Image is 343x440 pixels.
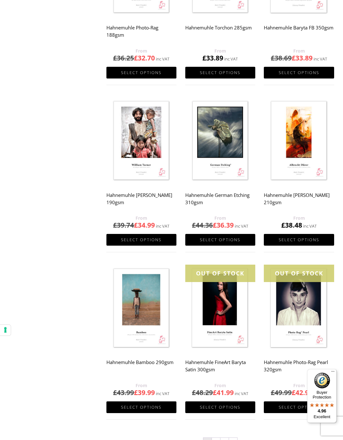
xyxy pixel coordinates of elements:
[185,22,255,47] h2: Hahnemuhle Torchon 285gsm
[264,265,334,282] div: OUT OF STOCK
[185,97,255,230] a: Hahnemuhle German Etching 310gsm £44.36£36.39
[113,388,117,397] span: £
[281,221,285,229] span: £
[106,97,176,185] img: Hahnemuhle William Turner 190gsm
[185,189,255,214] h2: Hahnemuhle German Etching 310gsm
[134,53,138,62] span: £
[134,53,155,62] bdi: 32.70
[307,414,337,419] p: Excellent
[134,221,138,229] span: £
[264,265,334,352] img: Hahnemuhle Photo-Rag Pearl 320gsm
[113,221,117,229] span: £
[185,67,255,79] a: Select options for “Hahnemuhle Torchon 285gsm”
[292,53,313,62] bdi: 33.89
[185,401,255,413] a: Select options for “Hahnemuhle FineArt Baryta Satin 300gsm”
[213,221,217,229] span: £
[106,234,176,246] a: Select options for “Hahnemuhle William Turner 190gsm”
[106,67,176,79] a: Select options for “Hahnemuhle Photo-Rag 188gsm”
[213,388,217,397] span: £
[106,265,176,397] a: Hahnemuhle Bamboo 290gsm £43.99£39.99
[106,265,176,352] img: Hahnemuhle Bamboo 290gsm
[185,234,255,246] a: Select options for “Hahnemuhle German Etching 310gsm”
[113,53,134,62] bdi: 36.25
[292,388,295,397] span: £
[264,22,334,47] h2: Hahnemuhle Baryta FB 350gsm
[106,356,176,382] h2: Hahnemuhle Bamboo 290gsm
[106,189,176,214] h2: Hahnemuhle [PERSON_NAME] 190gsm
[134,221,155,229] bdi: 34.99
[185,97,255,185] img: Hahnemuhle German Etching 310gsm
[271,388,292,397] bdi: 49.99
[106,22,176,47] h2: Hahnemuhle Photo-Rag 188gsm
[192,388,213,397] bdi: 48.29
[264,401,334,413] a: Select options for “Hahnemuhle Photo-Rag Pearl 320gsm”
[292,388,313,397] bdi: 42.99
[264,265,334,397] a: OUT OF STOCK Hahnemuhle Photo-Rag Pearl 320gsm £49.99£42.99
[271,53,292,62] bdi: 38.69
[134,388,155,397] bdi: 39.99
[307,369,337,423] button: Trusted Shops TrustmarkBuyer Protection4.96Excellent
[185,265,255,282] div: OUT OF STOCK
[318,408,326,413] span: 4.96
[134,388,138,397] span: £
[192,221,196,229] span: £
[106,97,176,230] a: Hahnemuhle [PERSON_NAME] 190gsm £39.74£34.99
[271,388,275,397] span: £
[329,369,337,377] button: Menu
[264,97,334,230] a: Hahnemuhle [PERSON_NAME] 210gsm £38.48
[281,221,302,229] bdi: 38.48
[307,390,337,399] p: Buyer Protection
[106,401,176,413] a: Select options for “Hahnemuhle Bamboo 290gsm”
[113,221,134,229] bdi: 39.74
[113,53,117,62] span: £
[185,265,255,352] img: Hahnemuhle FineArt Baryta Satin 300gsm
[264,189,334,214] h2: Hahnemuhle [PERSON_NAME] 210gsm
[213,221,234,229] bdi: 36.39
[271,53,275,62] span: £
[264,234,334,246] a: Select options for “Hahnemuhle Albrecht Durer 210gsm”
[192,388,196,397] span: £
[292,53,295,62] span: £
[202,53,206,62] span: £
[264,67,334,79] a: Select options for “Hahnemuhle Baryta FB 350gsm”
[192,221,213,229] bdi: 44.36
[213,388,234,397] bdi: 41.99
[202,53,223,62] bdi: 33.89
[185,265,255,397] a: OUT OF STOCK Hahnemuhle FineArt Baryta Satin 300gsm £48.29£41.99
[314,373,330,388] img: Trusted Shops Trustmark
[185,356,255,382] h2: Hahnemuhle FineArt Baryta Satin 300gsm
[113,388,134,397] bdi: 43.99
[264,356,334,382] h2: Hahnemuhle Photo-Rag Pearl 320gsm
[264,97,334,185] img: Hahnemuhle Albrecht Durer 210gsm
